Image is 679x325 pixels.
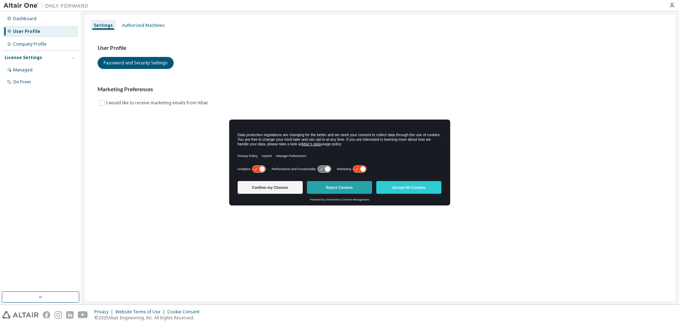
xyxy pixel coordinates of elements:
[13,16,36,22] div: Dashboard
[115,309,167,315] div: Website Terms of Use
[167,309,204,315] div: Cookie Consent
[5,55,42,60] div: License Settings
[98,86,663,93] h3: Marketing Preferences
[2,311,39,319] img: altair_logo.svg
[13,79,31,85] div: On Prem
[54,311,62,319] img: instagram.svg
[43,311,50,319] img: facebook.svg
[66,311,74,319] img: linkedin.svg
[13,29,40,34] div: User Profile
[94,309,115,315] div: Privacy
[94,315,204,321] p: © 2025 Altair Engineering, Inc. All Rights Reserved.
[98,57,174,69] button: Password and Security Settings
[13,41,47,47] div: Company Profile
[4,2,92,9] img: Altair One
[78,311,88,319] img: youtube.svg
[106,99,210,107] label: I would like to receive marketing emails from Altair
[98,45,663,52] h3: User Profile
[13,67,33,73] div: Managed
[122,23,165,28] div: Authorized Machines
[94,23,113,28] div: Settings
